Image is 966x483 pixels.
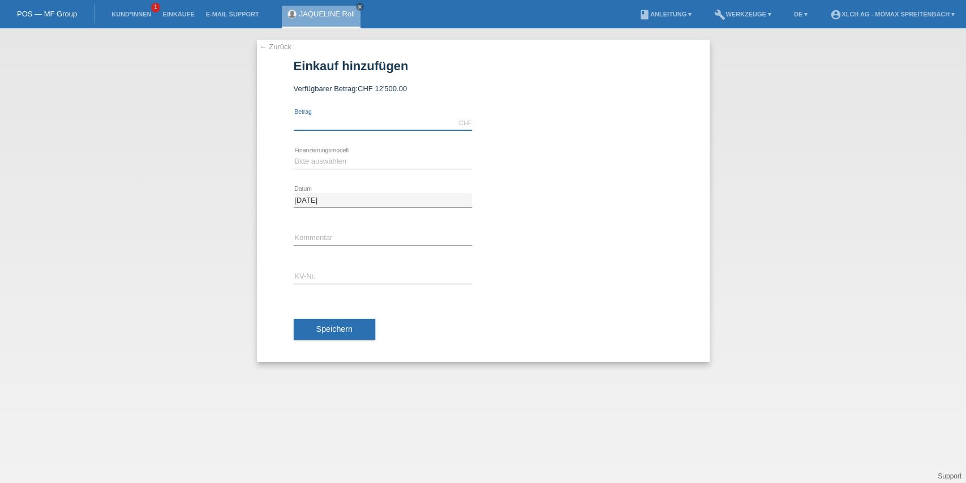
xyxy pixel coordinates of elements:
[459,119,472,126] div: CHF
[294,84,673,93] div: Verfügbarer Betrag:
[788,11,813,18] a: DE ▾
[316,324,353,334] span: Speichern
[938,472,961,480] a: Support
[709,11,777,18] a: buildWerkzeuge ▾
[639,9,650,20] i: book
[299,10,355,18] a: JAQUELINE Roll
[17,10,77,18] a: POS — MF Group
[106,11,157,18] a: Kund*innen
[260,42,291,51] a: ← Zurück
[200,11,265,18] a: E-Mail Support
[357,4,363,10] i: close
[830,9,842,20] i: account_circle
[151,3,160,12] span: 1
[356,3,364,11] a: close
[294,59,673,73] h1: Einkauf hinzufügen
[157,11,200,18] a: Einkäufe
[633,11,697,18] a: bookAnleitung ▾
[358,84,407,93] span: CHF 12'500.00
[714,9,725,20] i: build
[294,319,375,340] button: Speichern
[825,11,960,18] a: account_circleXLCH AG - Mömax Spreitenbach ▾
